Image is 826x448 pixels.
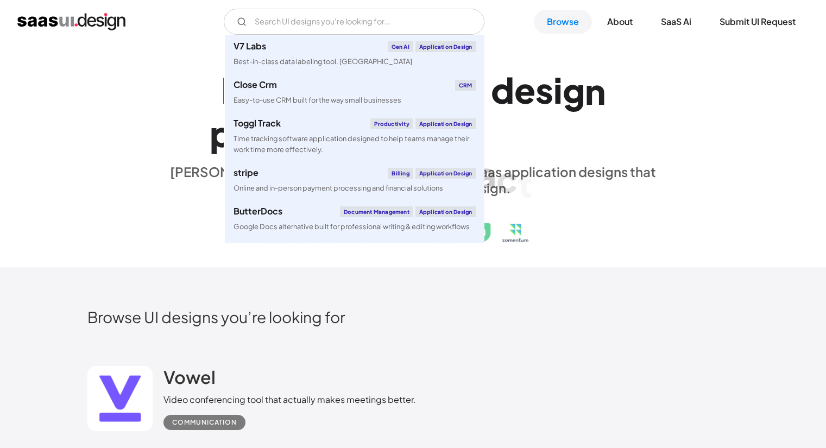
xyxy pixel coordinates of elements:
div: d [491,69,514,111]
a: stripeBillingApplication DesignOnline and in-person payment processing and financial solutions [225,161,484,200]
div: i [553,69,563,111]
div: t [518,163,532,205]
a: About [594,10,646,34]
div: Document Management [340,206,413,217]
div: c [496,157,518,199]
div: n [585,70,606,112]
div: [PERSON_NAME] is a hand-picked collection of saas application designs that exhibit the best in cl... [163,163,663,196]
a: Close CrmCRMEasy-to-use CRM built for the way small businesses [225,73,484,112]
div: Application Design [415,206,476,217]
div: p [210,112,233,154]
a: home [17,13,125,30]
div: Communication [172,416,237,429]
div: Billing [388,168,413,179]
a: Submit UI Request [707,10,809,34]
a: ButterDocsDocument ManagementApplication DesignGoogle Docs alternative built for professional wri... [225,200,484,238]
form: Email Form [224,9,484,35]
h1: Explore SaaS UI design patterns & interactions. [163,69,663,153]
div: Productivity [370,118,413,129]
div: ButterDocs [234,207,282,216]
a: V7 LabsGen AIApplication DesignBest-in-class data labeling tool. [GEOGRAPHIC_DATA] [225,35,484,73]
a: klaviyoEmail MarketingApplication DesignCreate personalised customer experiences across email, SM... [225,238,484,287]
div: Google Docs alternative built for professional writing & editing workflows [234,222,470,232]
a: Browse [534,10,592,34]
h2: Browse UI designs you’re looking for [87,307,739,326]
div: Application Design [415,168,476,179]
div: Easy-to-use CRM built for the way small businesses [234,95,401,105]
div: Application Design [415,41,476,52]
h2: Vowel [163,366,216,388]
div: s [535,69,553,111]
div: V7 Labs [234,42,266,51]
div: Close Crm [234,80,277,89]
div: Gen AI [388,41,413,52]
div: Video conferencing tool that actually makes meetings better. [163,393,416,406]
div: Online and in-person payment processing and financial solutions [234,183,443,193]
a: Vowel [163,366,216,393]
div: stripe [234,168,258,177]
div: CRM [455,80,476,91]
input: Search UI designs you're looking for... [224,9,484,35]
a: SaaS Ai [648,10,704,34]
div: E [221,69,242,111]
div: g [563,70,585,111]
div: Best-in-class data labeling tool. [GEOGRAPHIC_DATA] [234,56,412,67]
div: Time tracking software application designed to help teams manage their work time more effectively. [234,134,476,154]
a: Toggl TrackProductivityApplication DesignTime tracking software application designed to help team... [225,112,484,161]
div: Application Design [415,118,476,129]
div: Toggl Track [234,119,281,128]
div: a [476,153,496,194]
div: e [514,69,535,111]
